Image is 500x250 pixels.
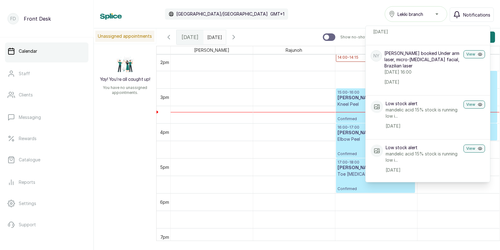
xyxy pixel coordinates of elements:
p: Messaging [19,114,41,120]
p: Rewards [19,135,37,142]
p: 17:00 - 18:00 [337,160,413,165]
h2: Yay! You’re all caught up! [100,76,150,83]
button: Lekki branch [385,6,447,22]
p: Settings [19,200,36,207]
span: Confirmed [337,151,413,156]
p: Staff [19,71,30,77]
button: View [463,50,485,58]
button: View [463,145,485,153]
p: mandelic acid 15% stock is running low i... [386,107,461,119]
h3: [PERSON_NAME] [337,60,413,66]
div: 4pm [159,129,170,135]
a: Support [5,216,88,233]
span: Confirmed [337,186,413,191]
p: mandelic acid 15% stock is running low i... [386,151,461,163]
p: 15:00 - 16:00 [337,90,413,95]
div: [DATE] [177,30,203,44]
span: [PERSON_NAME] [193,46,231,54]
p: Show no-show/cancelled [340,35,387,40]
p: 14:00 - 14:15 [337,55,413,60]
h3: [PERSON_NAME] [337,165,413,171]
div: 3pm [159,94,170,100]
p: [DATE] [373,29,459,35]
a: Clients [5,86,88,104]
p: Front Desk [24,15,51,22]
p: FD [10,16,16,22]
p: Low stock alert [386,100,461,107]
p: GMT+1 [270,11,284,17]
h3: [PERSON_NAME] [337,95,413,101]
p: Support [19,222,36,228]
a: Settings [5,195,88,212]
p: Catalogue [19,157,40,163]
p: Clients [19,92,33,98]
div: 2pm [159,59,170,66]
p: [PERSON_NAME] booked Under arm laser, micro-[MEDICAL_DATA] facial, Brazilian laser [384,50,461,69]
div: 6pm [159,199,170,205]
p: NY [373,53,379,59]
p: 16:00 - 17:00 [337,125,413,130]
p: [DATE] [384,79,461,85]
span: Notifications [463,12,490,18]
p: Low stock alert [386,145,461,151]
p: Unassigned appointments [95,31,154,42]
a: Rewards [5,130,88,147]
div: 5pm [159,164,170,170]
a: Reports [5,174,88,191]
p: Kneel Peel [337,101,413,107]
p: [DATE] [386,167,461,173]
span: [DATE] [182,33,198,41]
a: Calendar [5,42,88,60]
span: Rajunoh [284,46,303,54]
a: Catalogue [5,151,88,169]
span: Lekki branch [397,11,423,17]
p: Toe [MEDICAL_DATA] [337,171,413,177]
p: Calendar [19,48,37,54]
span: Confirmed [337,116,413,121]
p: Reports [19,179,35,185]
button: View [463,100,485,109]
button: Notifications [450,7,494,22]
p: Elbow Peel [337,136,413,142]
a: Staff [5,65,88,82]
div: 7pm [159,234,170,240]
p: [DATE] [386,123,461,129]
a: Messaging [5,109,88,126]
p: [DATE] 16:00 [384,69,461,75]
h3: [PERSON_NAME] [337,130,413,136]
p: You have no unassigned appointments. [97,85,152,95]
p: [GEOGRAPHIC_DATA]/[GEOGRAPHIC_DATA] [176,11,268,17]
